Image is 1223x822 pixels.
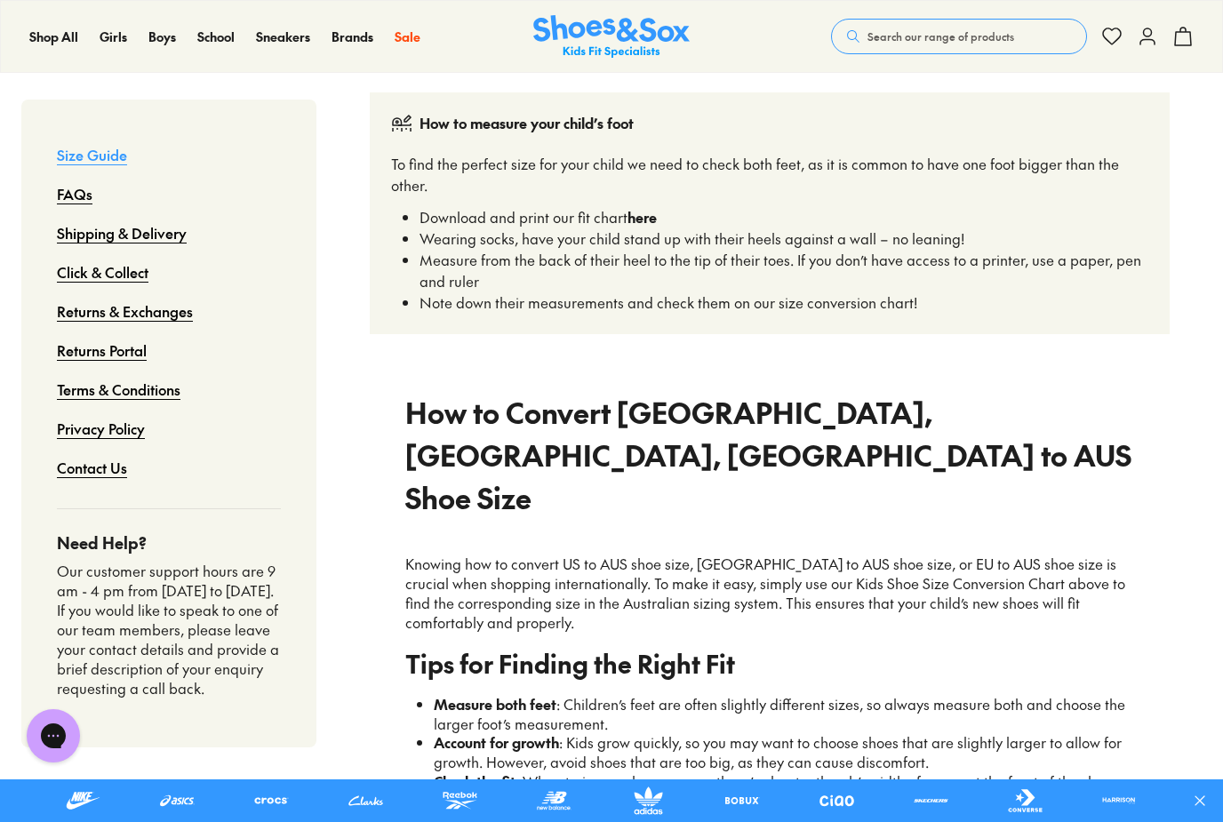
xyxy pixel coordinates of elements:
a: Returns Portal [57,331,147,370]
span: School [197,28,235,45]
a: Shop All [29,28,78,46]
a: Boys [148,28,176,46]
a: Click & Collect [57,252,148,291]
a: Returns & Exchanges [57,291,193,331]
p: Our customer support hours are 9 am - 4 pm from [DATE] to [DATE]. If you would like to speak to o... [57,562,281,698]
a: Terms & Conditions [57,370,180,409]
h4: Need Help? [57,531,281,555]
button: Search our range of products [831,19,1087,54]
li: : When trying on shoes, ensure there’s about a thumb’s width of space at the front of the shoe. T... [434,772,1134,811]
a: Contact Us [57,448,127,487]
a: Sneakers [256,28,310,46]
a: here [627,207,657,227]
h3: Tips for Finding the Right Fit [405,654,1134,674]
iframe: Gorgias live chat messenger [18,703,89,769]
strong: Measure both feet [434,694,556,714]
a: Girls [100,28,127,46]
span: Girls [100,28,127,45]
a: Brands [332,28,373,46]
span: Shop All [29,28,78,45]
a: Shipping & Delivery [57,213,187,252]
li: Measure from the back of their heel to the tip of their toes. If you don’t have access to a print... [420,249,1148,291]
li: Download and print our fit chart [420,206,1148,227]
li: Wearing socks, have your child stand up with their heels against a wall – no leaning! [420,227,1148,249]
span: Sale [395,28,420,45]
strong: Account for growth [434,732,559,752]
p: Knowing how to convert US to AUS shoe size, [GEOGRAPHIC_DATA] to AUS shoe size, or EU to AUS shoe... [405,555,1134,633]
li: : Kids grow quickly, so you may want to choose shoes that are slightly larger to allow for growth... [434,733,1134,772]
span: Sneakers [256,28,310,45]
img: SNS_Logo_Responsive.svg [533,15,690,59]
p: To find the perfect size for your child we need to check both feet, as it is common to have one f... [391,149,1148,199]
li: Note down their measurements and check them on our size conversion chart! [420,291,1148,313]
li: : Children’s feet are often slightly different sizes, so always measure both and choose the large... [434,695,1134,734]
a: Shoes & Sox [533,15,690,59]
a: Size Guide [57,135,127,174]
a: Sale [395,28,420,46]
span: Brands [332,28,373,45]
strong: Check the fit [434,771,516,791]
span: Boys [148,28,176,45]
a: Privacy Policy [57,409,145,448]
span: Search our range of products [867,28,1014,44]
div: How to measure your child’s foot [420,114,634,135]
a: FAQs [57,174,92,213]
h2: How to Convert [GEOGRAPHIC_DATA], [GEOGRAPHIC_DATA], [GEOGRAPHIC_DATA] to AUS Shoe Size [405,391,1134,519]
a: School [197,28,235,46]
